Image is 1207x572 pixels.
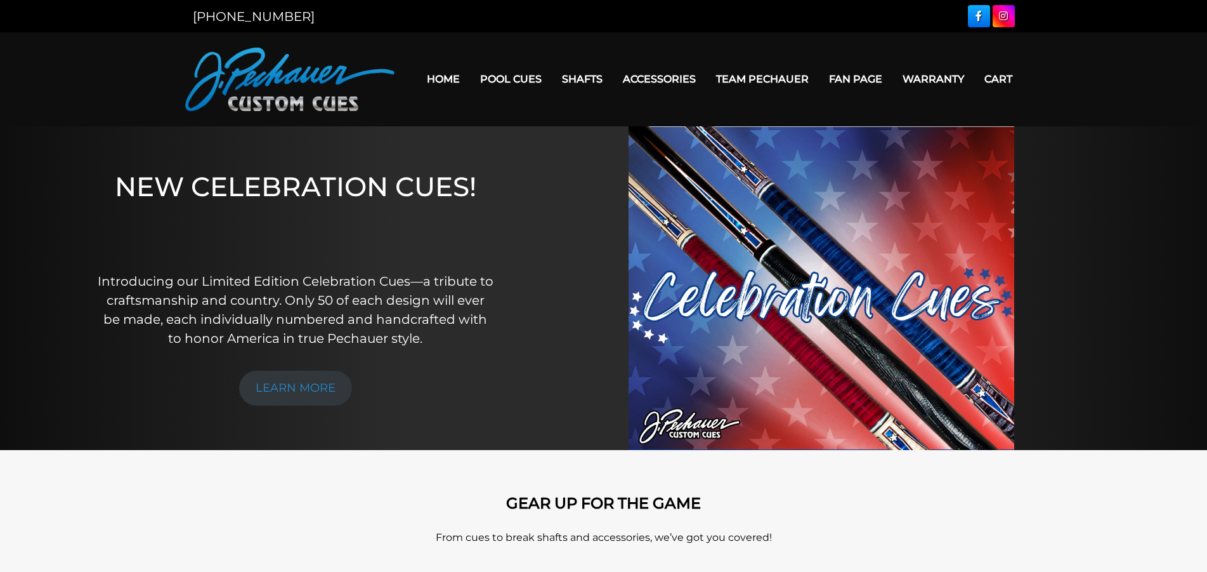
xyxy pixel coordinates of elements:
[97,171,494,254] h1: NEW CELEBRATION CUES!
[97,272,494,348] p: Introducing our Limited Edition Celebration Cues—a tribute to craftsmanship and country. Only 50 ...
[892,63,974,95] a: Warranty
[470,63,552,95] a: Pool Cues
[613,63,706,95] a: Accessories
[242,530,965,545] p: From cues to break shafts and accessories, we’ve got you covered!
[552,63,613,95] a: Shafts
[185,48,395,111] img: Pechauer Custom Cues
[706,63,819,95] a: Team Pechauer
[819,63,892,95] a: Fan Page
[506,494,701,512] strong: GEAR UP FOR THE GAME
[417,63,470,95] a: Home
[193,9,315,24] a: [PHONE_NUMBER]
[239,371,352,406] a: LEARN MORE
[974,63,1022,95] a: Cart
